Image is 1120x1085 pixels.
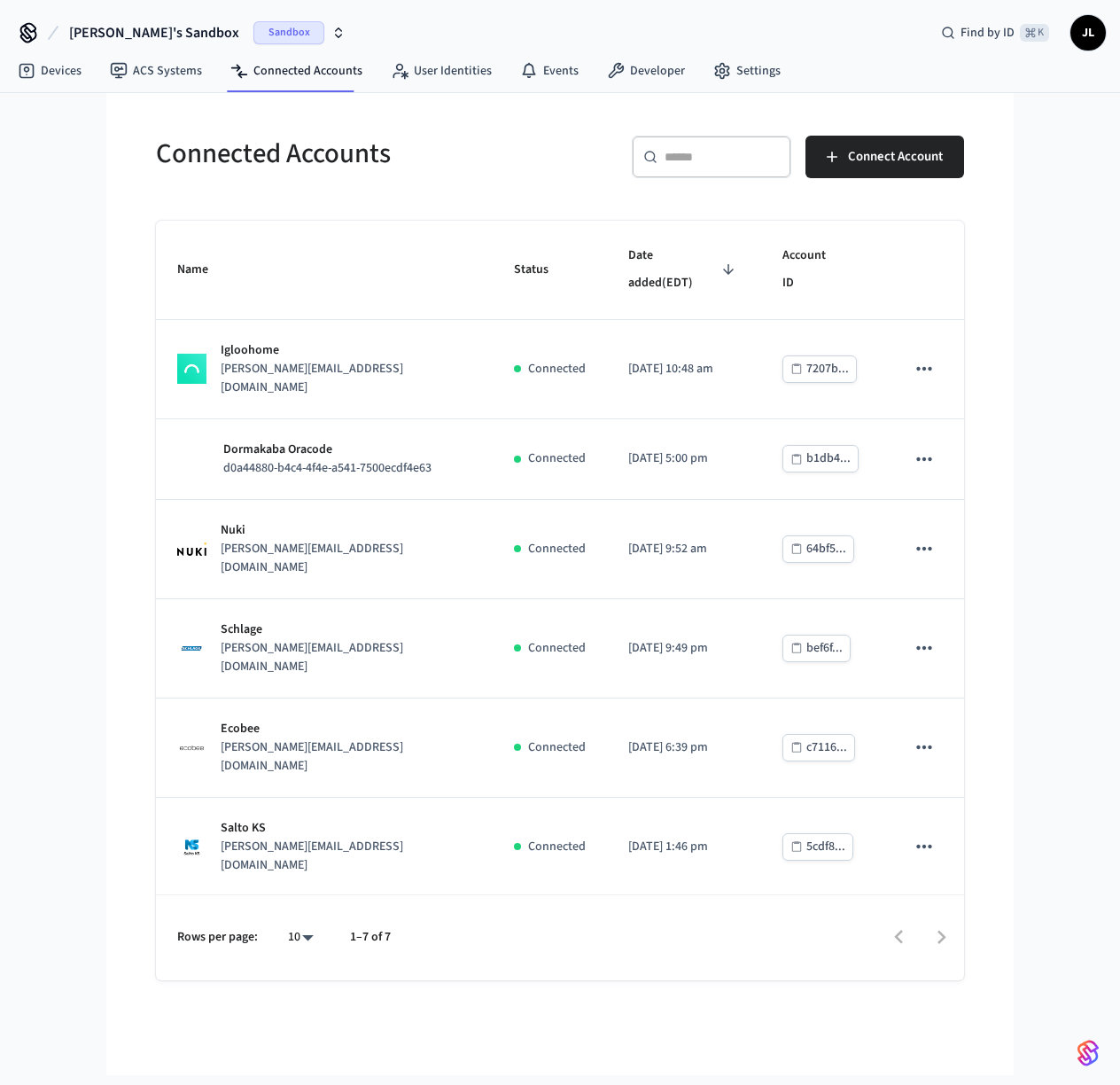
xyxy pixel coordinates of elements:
p: [DATE] 10:48 am [628,360,740,379]
span: JL [1072,17,1104,49]
p: Dormakaba Oracode [223,441,432,459]
h5: Connected Accounts [156,136,549,172]
span: Sandbox [253,21,324,44]
p: d0a44880-b4c4-4f4e-a541-7500ecdf4e63 [223,459,432,478]
p: Schlage [221,621,471,639]
p: [PERSON_NAME][EMAIL_ADDRESS][DOMAIN_NAME] [221,738,471,776]
p: 1–7 of 7 [350,928,391,947]
p: Connected [528,449,586,468]
p: [PERSON_NAME][EMAIL_ADDRESS][DOMAIN_NAME] [221,540,471,577]
p: [PERSON_NAME][EMAIL_ADDRESS][DOMAIN_NAME] [221,639,471,676]
img: ecobee_logo_square [177,733,206,762]
button: 5cdf8... [782,833,853,861]
div: 7207b... [806,358,849,380]
p: [DATE] 5:00 pm [628,449,740,468]
button: bef6f... [782,635,851,662]
span: Name [177,256,231,284]
span: Date added(EDT) [628,242,740,298]
span: Connect Account [848,145,943,168]
span: Find by ID [961,24,1015,42]
img: igloohome_logo [177,354,206,383]
div: c7116... [806,737,847,759]
span: Status [514,256,572,284]
img: SeamLogoGradient.69752ec5.svg [1077,1039,1099,1067]
a: Connected Accounts [216,55,377,87]
p: Salto KS [221,819,471,838]
p: Connected [528,639,586,658]
p: [DATE] 6:39 pm [628,738,740,757]
p: [DATE] 1:46 pm [628,838,740,856]
img: Salto KS Logo [177,832,206,862]
img: Nuki Logo, Square [177,542,206,556]
span: [PERSON_NAME]'s Sandbox [69,22,239,43]
p: Connected [528,360,586,379]
p: [DATE] 9:52 am [628,540,740,558]
button: Connect Account [805,136,964,178]
p: Igloohome [221,341,471,360]
table: sticky table [156,221,964,996]
p: Nuki [221,521,471,540]
a: Events [506,55,593,87]
a: Developer [593,55,699,87]
a: User Identities [377,55,506,87]
p: Connected [528,738,586,757]
p: [PERSON_NAME][EMAIL_ADDRESS][DOMAIN_NAME] [221,838,471,875]
p: [DATE] 9:49 pm [628,639,740,658]
div: b1db4... [806,448,851,470]
a: Settings [699,55,795,87]
p: Connected [528,838,586,856]
p: Ecobee [221,720,471,738]
button: b1db4... [782,445,859,472]
div: 5cdf8... [806,836,845,858]
button: 64bf5... [782,535,854,563]
p: Connected [528,540,586,558]
p: Rows per page: [177,928,258,947]
a: Devices [4,55,96,87]
div: bef6f... [806,637,843,660]
button: 7207b... [782,355,857,383]
div: 10 [279,925,322,950]
p: [PERSON_NAME][EMAIL_ADDRESS][DOMAIN_NAME] [221,360,471,397]
button: c7116... [782,734,855,761]
img: Schlage Logo, Square [177,634,206,663]
span: ⌘ K [1020,24,1049,42]
a: ACS Systems [96,55,216,87]
button: JL [1070,15,1106,51]
div: 64bf5... [806,538,846,560]
div: Find by ID⌘ K [927,17,1063,49]
span: Account ID [782,242,862,298]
